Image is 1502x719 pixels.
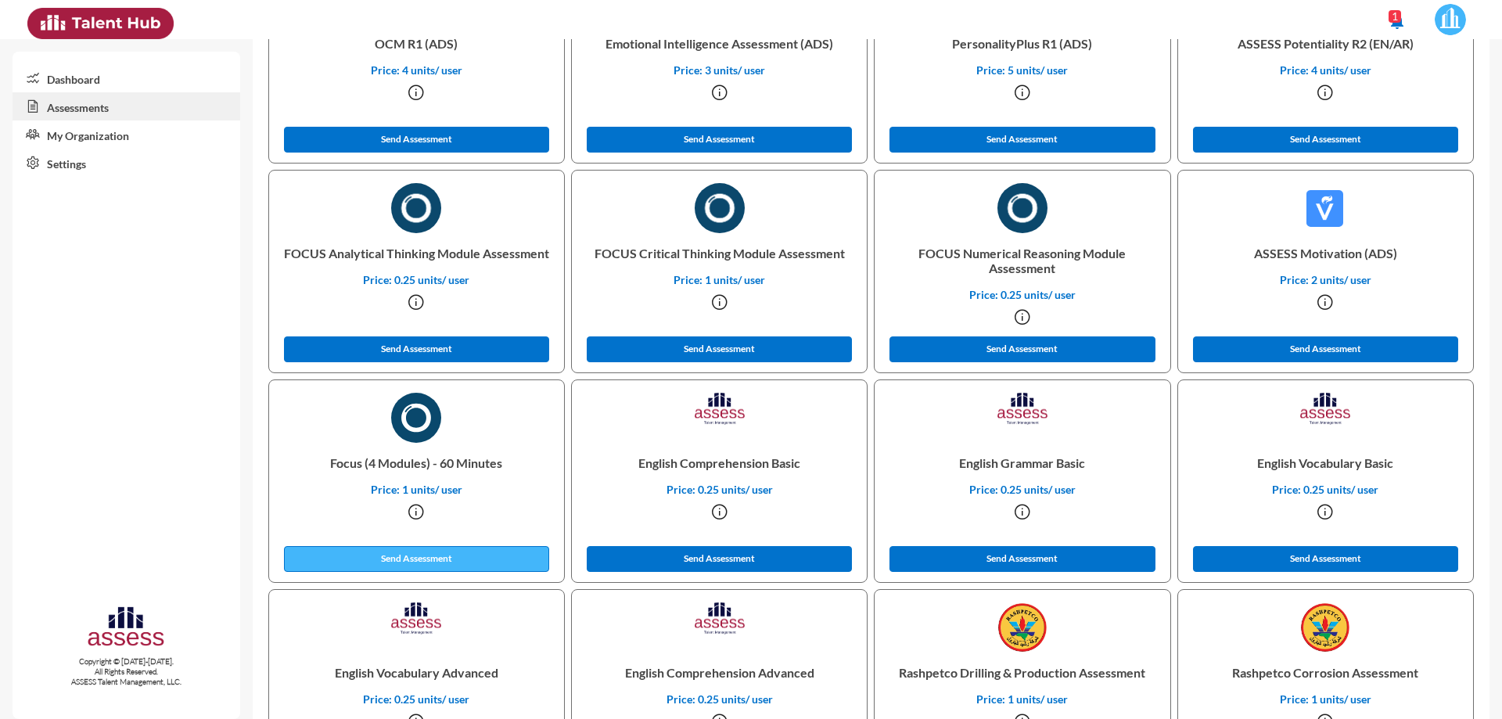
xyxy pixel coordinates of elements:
button: Send Assessment [284,546,550,572]
p: Focus (4 Modules) - 60 Minutes [282,443,552,483]
p: Price: 4 units/ user [282,63,552,77]
a: Settings [13,149,240,177]
p: Price: 1 units/ user [282,483,552,496]
button: Send Assessment [1193,336,1459,362]
p: FOCUS Critical Thinking Module Assessment [584,233,854,273]
p: Price: 5 units/ user [887,63,1157,77]
p: Price: 0.25 units/ user [887,288,1157,301]
p: FOCUS Analytical Thinking Module Assessment [282,233,552,273]
button: Send Assessment [587,127,853,153]
a: Assessments [13,92,240,120]
p: Price: 2 units/ user [1191,273,1461,286]
button: Send Assessment [889,546,1155,572]
button: Send Assessment [889,127,1155,153]
p: Price: 0.25 units/ user [282,273,552,286]
mat-icon: notifications [1388,12,1407,31]
button: Send Assessment [587,336,853,362]
a: My Organization [13,120,240,149]
p: Rashpetco Corrosion Assessment [1191,652,1461,692]
p: PersonalityPlus R1 (ADS) [887,23,1157,63]
p: Copyright © [DATE]-[DATE]. All Rights Reserved. ASSESS Talent Management, LLC. [13,656,240,687]
p: ASSESS Potentiality R2 (EN/AR) [1191,23,1461,63]
p: Price: 0.25 units/ user [282,692,552,706]
p: Rashpetco Drilling & Production Assessment [887,652,1157,692]
p: Price: 0.25 units/ user [887,483,1157,496]
p: FOCUS Numerical Reasoning Module Assessment [887,233,1157,288]
button: Send Assessment [889,336,1155,362]
button: Send Assessment [1193,546,1459,572]
a: Dashboard [13,64,240,92]
p: Emotional Intelligence Assessment (ADS) [584,23,854,63]
p: Price: 1 units/ user [584,273,854,286]
p: English Vocabulary Basic [1191,443,1461,483]
p: Price: 1 units/ user [887,692,1157,706]
div: 1 [1389,10,1401,23]
p: Price: 0.25 units/ user [1191,483,1461,496]
p: Price: 1 units/ user [1191,692,1461,706]
p: ASSESS Motivation (ADS) [1191,233,1461,273]
p: English Comprehension Advanced [584,652,854,692]
button: Send Assessment [284,336,550,362]
button: Send Assessment [1193,127,1459,153]
img: assesscompany-logo.png [86,604,166,653]
p: Price: 0.25 units/ user [584,692,854,706]
p: Price: 0.25 units/ user [584,483,854,496]
button: Send Assessment [587,546,853,572]
button: Send Assessment [284,127,550,153]
p: English Grammar Basic [887,443,1157,483]
p: OCM R1 (ADS) [282,23,552,63]
p: Price: 4 units/ user [1191,63,1461,77]
p: English Comprehension Basic [584,443,854,483]
p: English Vocabulary Advanced [282,652,552,692]
p: Price: 3 units/ user [584,63,854,77]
